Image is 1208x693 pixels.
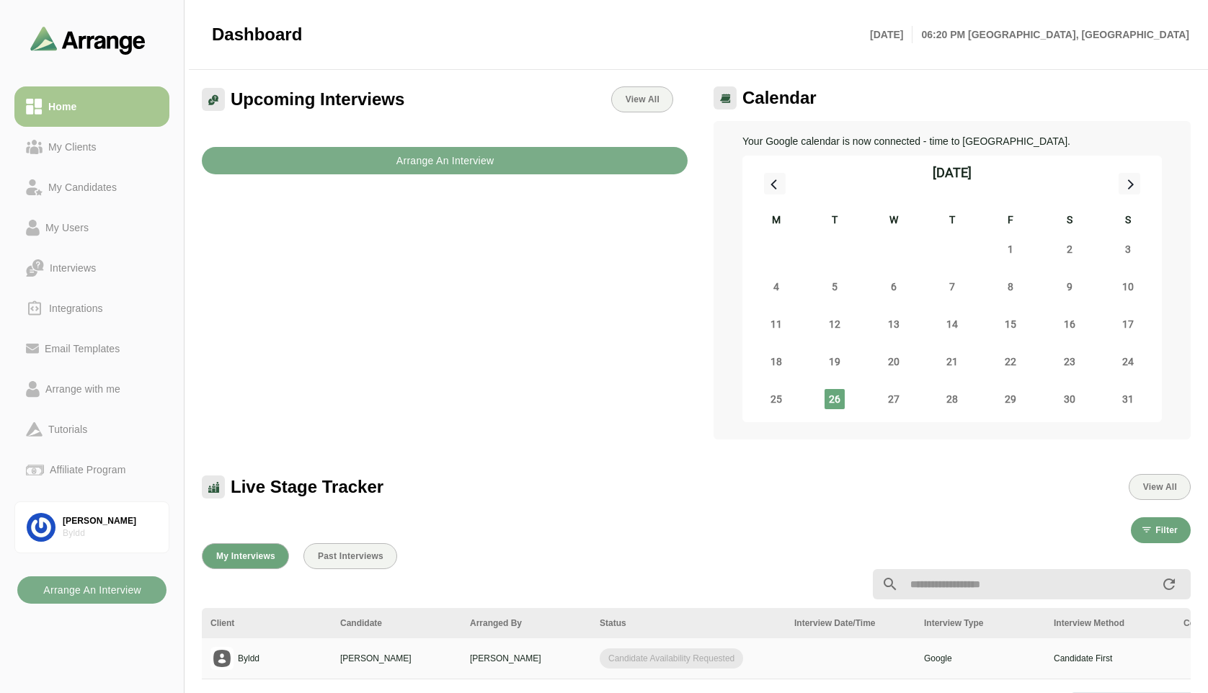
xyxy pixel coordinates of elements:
a: [PERSON_NAME]Byldd [14,501,169,553]
div: M [747,212,805,231]
b: Arrange An Interview [396,147,494,174]
p: Candidate First [1054,652,1166,665]
div: Client [210,617,323,630]
div: [DATE] [933,163,972,183]
div: Email Templates [39,340,125,357]
span: Thursday 7 August 2025 [942,277,962,297]
span: Upcoming Interviews [231,89,404,110]
p: [PERSON_NAME] [340,652,453,665]
span: View All [1142,482,1177,492]
span: Tuesday 5 August 2025 [825,277,845,297]
span: Friday 22 August 2025 [1000,352,1021,372]
span: Sunday 3 August 2025 [1118,239,1138,259]
span: Wednesday 20 August 2025 [884,352,904,372]
div: Interview Type [924,617,1036,630]
span: View All [625,94,659,104]
span: Thursday 14 August 2025 [942,314,962,334]
span: Friday 8 August 2025 [1000,277,1021,297]
button: Past Interviews [303,543,397,569]
div: F [982,212,1040,231]
div: Arranged By [470,617,582,630]
a: My Clients [14,127,169,167]
div: My Candidates [43,179,123,196]
span: Monday 18 August 2025 [766,352,786,372]
div: Home [43,98,82,115]
div: W [864,212,923,231]
span: Saturday 30 August 2025 [1060,389,1080,409]
div: Affiliate Program [44,461,131,478]
span: Saturday 9 August 2025 [1060,277,1080,297]
b: Arrange An Interview [43,576,141,604]
img: arrangeai-name-small-logo.4d2b8aee.svg [30,26,146,54]
button: View All [1129,474,1191,500]
div: S [1099,212,1158,231]
p: [DATE] [870,26,912,43]
span: Past Interviews [317,551,383,561]
a: My Users [14,207,169,248]
a: Arrange with me [14,369,169,409]
span: Tuesday 19 August 2025 [825,352,845,372]
img: placeholder logo [210,647,234,670]
div: T [805,212,863,231]
span: Friday 29 August 2025 [1000,389,1021,409]
div: Interview Date/Time [794,617,907,630]
div: Candidate [340,617,453,630]
a: My Candidates [14,167,169,207]
div: Arrange with me [40,380,126,398]
a: View All [611,86,673,112]
a: Email Templates [14,328,169,369]
button: Arrange An Interview [17,576,166,604]
p: Google [924,652,1036,665]
button: My Interviews [202,543,289,569]
span: Friday 1 August 2025 [1000,239,1021,259]
button: Arrange An Interview [202,147,688,174]
span: Monday 11 August 2025 [766,314,786,334]
span: Sunday 24 August 2025 [1118,352,1138,372]
span: Monday 25 August 2025 [766,389,786,409]
span: Thursday 21 August 2025 [942,352,962,372]
span: Sunday 10 August 2025 [1118,277,1138,297]
span: Saturday 16 August 2025 [1060,314,1080,334]
a: Home [14,86,169,127]
div: Status [600,617,777,630]
span: Thursday 28 August 2025 [942,389,962,409]
div: [PERSON_NAME] [63,515,157,527]
span: Monday 4 August 2025 [766,277,786,297]
span: Sunday 17 August 2025 [1118,314,1138,334]
button: Filter [1131,517,1191,543]
span: Candidate Availability Requested [600,648,743,669]
a: Integrations [14,288,169,328]
a: Interviews [14,248,169,288]
span: Tuesday 26 August 2025 [825,389,845,409]
span: Friday 15 August 2025 [1000,314,1021,334]
a: Tutorials [14,409,169,450]
p: Byldd [238,652,259,665]
span: My Interviews [216,551,275,561]
div: S [1040,212,1098,231]
span: Sunday 31 August 2025 [1118,389,1138,409]
div: My Users [40,219,94,236]
span: Filter [1155,525,1178,535]
div: Interview Method [1054,617,1166,630]
span: Saturday 23 August 2025 [1060,352,1080,372]
span: Wednesday 27 August 2025 [884,389,904,409]
div: Interviews [44,259,102,277]
i: appended action [1160,576,1178,593]
span: Calendar [742,87,817,109]
span: Wednesday 6 August 2025 [884,277,904,297]
div: My Clients [43,138,102,156]
span: Tuesday 12 August 2025 [825,314,845,334]
div: Tutorials [43,421,93,438]
span: Dashboard [212,24,302,45]
span: Wednesday 13 August 2025 [884,314,904,334]
p: [PERSON_NAME] [470,652,582,665]
p: 06:20 PM [GEOGRAPHIC_DATA], [GEOGRAPHIC_DATA] [912,26,1189,43]
a: Affiliate Program [14,450,169,490]
p: Your Google calendar is now connected - time to [GEOGRAPHIC_DATA]. [742,133,1162,150]
div: T [923,212,981,231]
span: Saturday 2 August 2025 [1060,239,1080,259]
div: Integrations [43,300,109,317]
span: Live Stage Tracker [231,476,383,498]
div: Byldd [63,527,157,540]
